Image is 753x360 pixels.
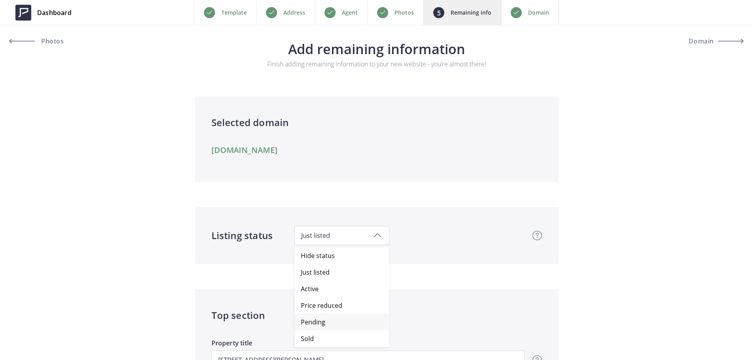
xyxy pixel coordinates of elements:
span: Dashboard [37,8,72,17]
p: Agent [342,8,358,17]
p: Finish adding remaining information to your new website - you’re almost there! [245,59,508,69]
span: Just listed [301,231,383,240]
a: Photos [9,32,81,51]
p: Remaining info [451,8,491,17]
button: Domain [672,32,744,51]
h4: Selected domain [211,115,542,130]
h3: Add remaining information [106,42,647,56]
span: Just listed [301,268,330,277]
span: Price reduced [301,301,342,310]
span: Domain [689,38,714,44]
span: Hide status [301,251,335,260]
p: Domain [528,8,549,17]
a: [DOMAIN_NAME] [211,145,278,155]
span: Pending [301,318,325,326]
h4: Top section [211,308,542,322]
p: Address [283,8,305,17]
img: question [532,231,542,240]
span: Sold [301,334,314,343]
span: Photos [39,38,64,44]
a: Dashboard [9,1,77,25]
p: Template [221,8,247,17]
h4: Listing status [211,228,273,243]
label: Property title [211,338,525,351]
span: Active [301,285,319,293]
p: Photos [394,8,414,17]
